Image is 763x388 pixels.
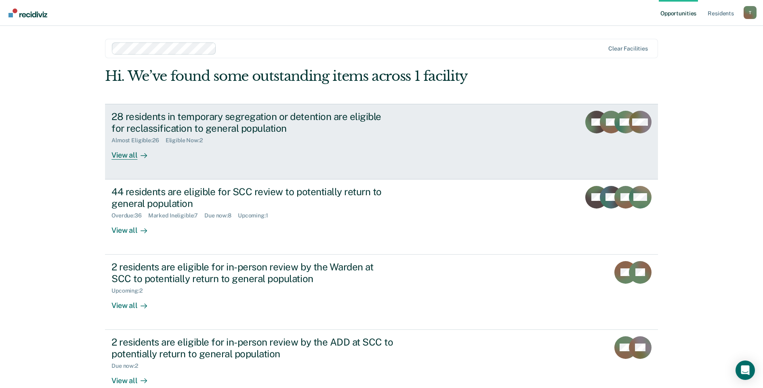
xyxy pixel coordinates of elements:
[8,8,47,17] img: Recidiviz
[148,212,204,219] div: Marked Ineligible : 7
[736,361,755,380] div: Open Intercom Messenger
[744,6,757,19] button: Profile dropdown button
[111,144,157,160] div: View all
[608,45,648,52] div: Clear facilities
[111,369,157,385] div: View all
[111,336,395,360] div: 2 residents are eligible for in-person review by the ADD at SCC to potentially return to general ...
[111,219,157,235] div: View all
[111,186,395,209] div: 44 residents are eligible for SCC review to potentially return to general population
[111,363,145,369] div: Due now : 2
[105,255,658,330] a: 2 residents are eligible for in-person review by the Warden at SCC to potentially return to gener...
[111,287,149,294] div: Upcoming : 2
[166,137,209,144] div: Eligible Now : 2
[105,179,658,255] a: 44 residents are eligible for SCC review to potentially return to general populationOverdue:36Mar...
[111,212,148,219] div: Overdue : 36
[204,212,238,219] div: Due now : 8
[111,294,157,310] div: View all
[105,68,547,84] div: Hi. We’ve found some outstanding items across 1 facility
[111,137,166,144] div: Almost Eligible : 26
[744,6,757,19] div: T
[238,212,275,219] div: Upcoming : 1
[111,261,395,285] div: 2 residents are eligible for in-person review by the Warden at SCC to potentially return to gener...
[111,111,395,134] div: 28 residents in temporary segregation or detention are eligible for reclassification to general p...
[105,104,658,179] a: 28 residents in temporary segregation or detention are eligible for reclassification to general p...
